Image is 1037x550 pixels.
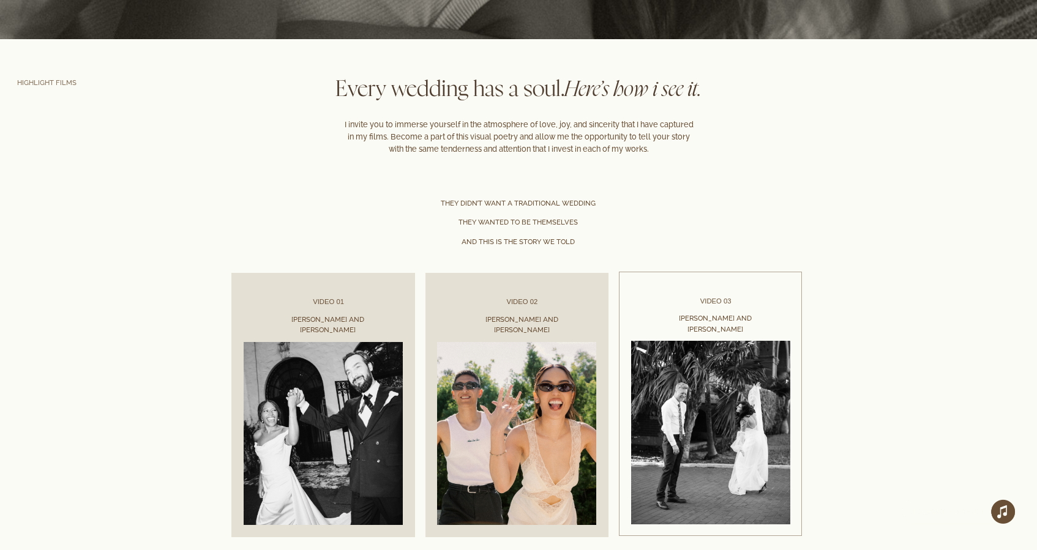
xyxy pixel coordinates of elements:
[343,119,695,155] div: I invite you to immerse yourself in the atmosphere of love, joy, and sincerity that I have captur...
[424,217,613,228] div: They wanted to be themselves
[424,198,613,209] div: They didn’t want a traditional wedding
[244,78,793,102] div: Every wedding has a soul.
[17,78,97,88] div: Highlight films
[424,237,613,247] div: And this is the story we told
[564,79,702,100] span: Here’s how i see it.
